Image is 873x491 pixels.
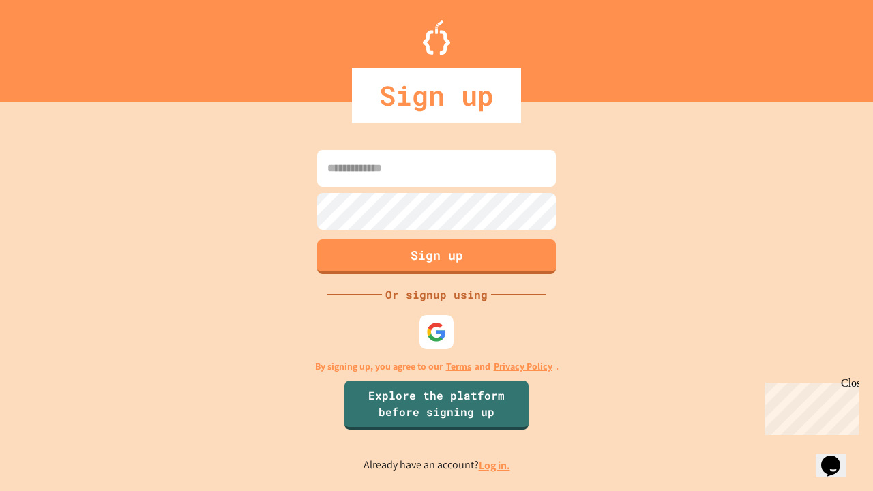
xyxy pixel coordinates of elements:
[5,5,94,87] div: Chat with us now!Close
[352,68,521,123] div: Sign up
[426,322,447,342] img: google-icon.svg
[816,436,859,477] iframe: chat widget
[317,239,556,274] button: Sign up
[382,286,491,303] div: Or signup using
[344,381,529,430] a: Explore the platform before signing up
[315,359,559,374] p: By signing up, you agree to our and .
[446,359,471,374] a: Terms
[423,20,450,55] img: Logo.svg
[494,359,552,374] a: Privacy Policy
[479,458,510,473] a: Log in.
[760,377,859,435] iframe: chat widget
[364,457,510,474] p: Already have an account?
